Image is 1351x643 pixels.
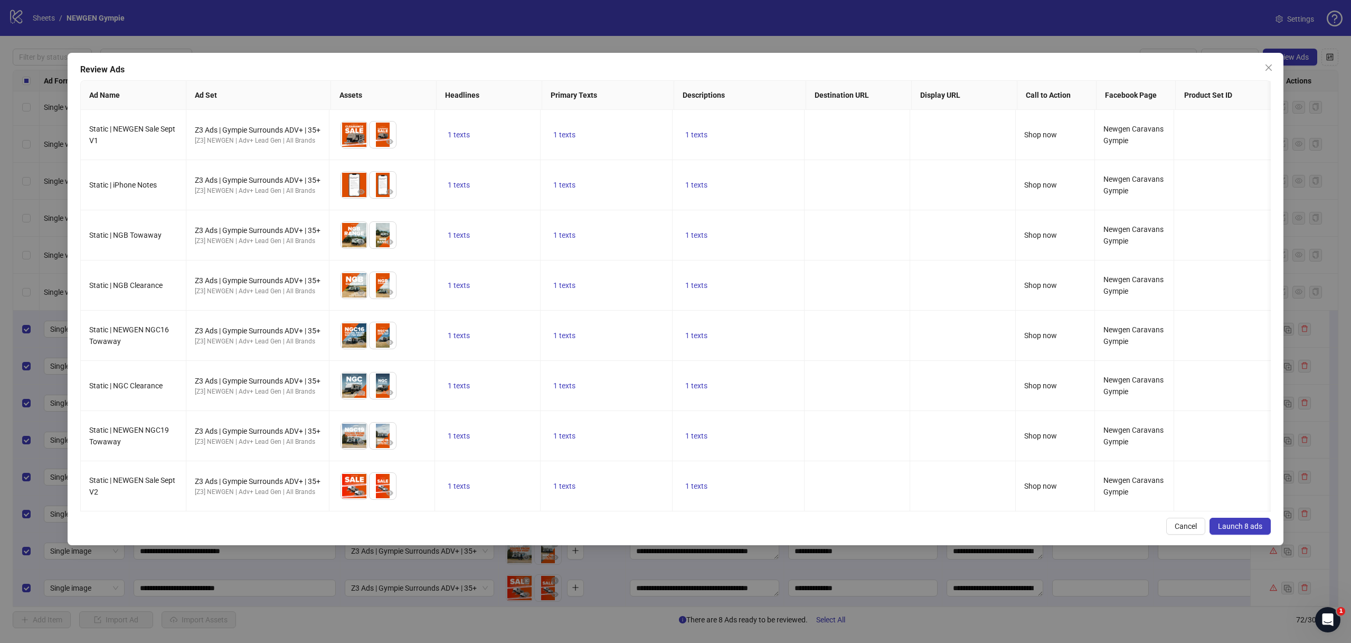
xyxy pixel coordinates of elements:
[195,236,320,246] div: [Z3] NEWGEN | Adv+ Lead Gen | All Brands
[443,229,474,241] button: 1 texts
[195,337,320,347] div: [Z3] NEWGEN | Adv+ Lead Gen | All Brands
[186,81,331,110] th: Ad Set
[549,329,580,342] button: 1 texts
[355,286,367,299] button: Preview
[331,81,437,110] th: Assets
[1017,81,1097,110] th: Call to Action
[355,185,367,198] button: Preview
[553,181,575,189] span: 1 texts
[357,489,365,497] span: eye
[685,281,707,290] span: 1 texts
[357,138,365,145] span: eye
[386,489,393,497] span: eye
[685,131,707,139] span: 1 texts
[355,386,367,399] button: Preview
[195,487,320,497] div: [Z3] NEWGEN | Adv+ Lead Gen | All Brands
[553,482,575,490] span: 1 texts
[549,128,580,141] button: 1 texts
[195,124,320,136] div: Z3 Ads | Gympie Surrounds ADV+ | 35+
[549,229,580,241] button: 1 texts
[341,272,367,299] img: Asset 1
[370,322,396,349] img: Asset 2
[195,437,320,447] div: [Z3] NEWGEN | Adv+ Lead Gen | All Brands
[195,286,320,296] div: [Z3] NEWGEN | Adv+ Lead Gen | All Brands
[1176,81,1281,110] th: Product Set ID
[912,81,1017,110] th: Display URL
[448,482,470,490] span: 1 texts
[89,476,175,496] span: Static | NEWGEN Sale Sept V2
[1103,223,1165,247] div: Newgen Caravans Gympie
[383,487,396,499] button: Preview
[1097,81,1176,110] th: Facebook Page
[195,387,320,397] div: [Z3] NEWGEN | Adv+ Lead Gen | All Brands
[341,322,367,349] img: Asset 1
[443,128,474,141] button: 1 texts
[80,63,1271,76] div: Review Ads
[357,439,365,446] span: eye
[443,480,474,492] button: 1 texts
[443,279,474,292] button: 1 texts
[357,188,365,195] span: eye
[685,381,707,390] span: 1 texts
[357,288,365,296] span: eye
[443,430,474,442] button: 1 texts
[89,181,157,189] span: Static | iPhone Notes
[549,480,580,492] button: 1 texts
[553,432,575,440] span: 1 texts
[681,279,712,292] button: 1 texts
[1103,123,1165,146] div: Newgen Caravans Gympie
[1024,331,1057,340] span: Shop now
[1024,131,1057,139] span: Shop now
[370,222,396,248] img: Asset 2
[89,381,163,390] span: Static | NGC Clearance
[89,231,162,239] span: Static | NGB Towaway
[195,375,320,387] div: Z3 Ads | Gympie Surrounds ADV+ | 35+
[681,329,712,342] button: 1 texts
[685,432,707,440] span: 1 texts
[448,131,470,139] span: 1 texts
[195,275,320,286] div: Z3 Ads | Gympie Surrounds ADV+ | 35+
[195,225,320,236] div: Z3 Ads | Gympie Surrounds ADV+ | 35+
[1264,63,1273,72] span: close
[89,281,163,290] span: Static | NGB Clearance
[1024,482,1057,490] span: Shop now
[383,286,396,299] button: Preview
[553,331,575,340] span: 1 texts
[448,231,470,239] span: 1 texts
[1175,522,1197,530] span: Cancel
[383,185,396,198] button: Preview
[355,135,367,148] button: Preview
[383,386,396,399] button: Preview
[355,236,367,248] button: Preview
[1218,522,1262,530] span: Launch 8 ads
[89,426,169,446] span: Static | NEWGEN NGC19 Towaway
[383,436,396,449] button: Preview
[357,339,365,346] span: eye
[681,379,712,392] button: 1 texts
[1024,381,1057,390] span: Shop now
[89,125,175,145] span: Static | NEWGEN Sale Sept V1
[1103,374,1165,397] div: Newgen Caravans Gympie
[681,480,712,492] button: 1 texts
[1024,281,1057,290] span: Shop now
[549,430,580,442] button: 1 texts
[443,379,474,392] button: 1 texts
[386,389,393,396] span: eye
[195,325,320,337] div: Z3 Ads | Gympie Surrounds ADV+ | 35+
[1103,173,1165,197] div: Newgen Caravans Gympie
[386,439,393,446] span: eye
[370,172,396,198] img: Asset 2
[195,174,320,186] div: Z3 Ads | Gympie Surrounds ADV+ | 35+
[386,188,393,195] span: eye
[370,473,396,499] img: Asset 2
[685,181,707,189] span: 1 texts
[195,186,320,196] div: [Z3] NEWGEN | Adv+ Lead Gen | All Brands
[1024,231,1057,239] span: Shop now
[1024,432,1057,440] span: Shop now
[448,331,470,340] span: 1 texts
[448,281,470,290] span: 1 texts
[386,238,393,246] span: eye
[681,430,712,442] button: 1 texts
[355,336,367,349] button: Preview
[1024,181,1057,189] span: Shop now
